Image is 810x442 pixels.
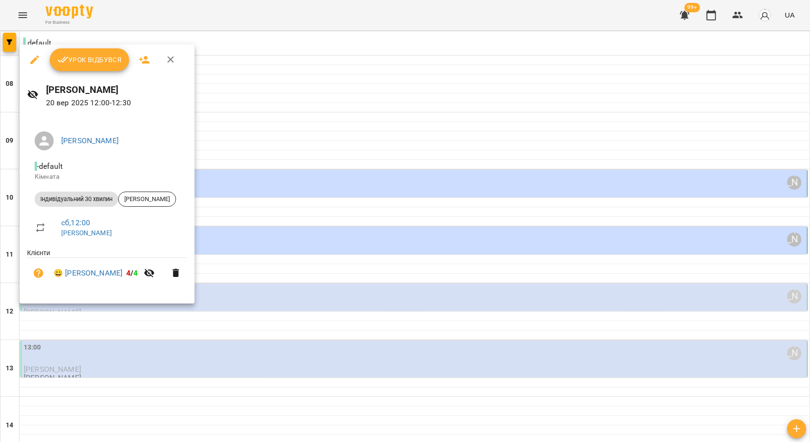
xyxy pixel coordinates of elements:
span: [PERSON_NAME] [119,195,176,203]
p: 20 вер 2025 12:00 - 12:30 [46,97,187,109]
ul: Клієнти [27,248,187,292]
a: сб , 12:00 [61,218,90,227]
button: Візит ще не сплачено. Додати оплату? [27,262,50,285]
span: - default [35,162,65,171]
a: [PERSON_NAME] [61,229,112,237]
button: Урок відбувся [50,48,130,71]
p: Кімната [35,172,179,182]
b: / [126,268,138,277]
span: Індивідуальний 30 хвилин [35,195,118,203]
span: 4 [126,268,130,277]
h6: [PERSON_NAME] [46,83,187,97]
a: 😀 [PERSON_NAME] [54,267,122,279]
div: [PERSON_NAME] [118,192,176,207]
a: [PERSON_NAME] [61,136,119,145]
span: Урок відбувся [57,54,122,65]
span: 4 [134,268,138,277]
